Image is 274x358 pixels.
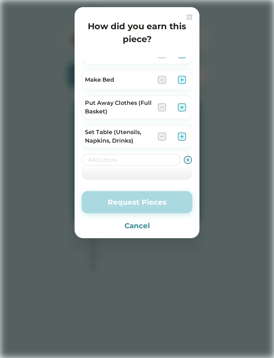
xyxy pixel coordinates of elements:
[82,20,192,46] h4: How did you earn this piece?
[158,76,166,84] img: interface-remove-square--subtract-grey-buttons-remove-add-button-square-delete.svg
[82,220,192,231] button: Cancel
[85,99,152,116] div: Put Away Clothes (Full Basket)
[178,103,186,112] img: interface-add-square--square-remove-cross-buttons-add-plus-button.svg
[82,191,192,213] button: Request Pieces
[85,128,152,145] div: Set Table (Utensils, Napkins, Drinks)
[85,76,152,84] div: Make Bed
[158,132,166,141] img: interface-remove-square--subtract-grey-buttons-remove-add-button-square-delete.svg
[187,14,192,20] img: interface-delete-2--remove-bold-add-button-buttons-delete.svg
[178,76,186,84] img: interface-add-square--square-remove-cross-buttons-add-plus-button.svg
[158,103,166,112] img: interface-remove-square--subtract-grey-buttons-remove-add-button-square-delete.svg
[82,154,181,165] input: Add chore
[178,132,186,141] img: interface-add-square--square-remove-cross-buttons-add-plus-button.svg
